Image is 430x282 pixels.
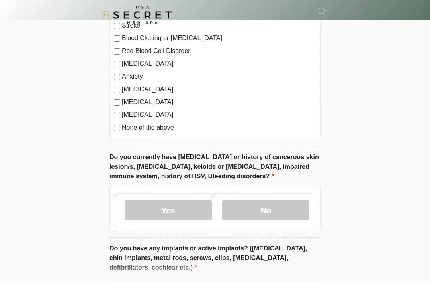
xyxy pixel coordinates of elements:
label: [MEDICAL_DATA] [122,59,316,69]
input: [MEDICAL_DATA] [114,100,120,106]
input: Red Blood Cell Disorder [114,49,120,55]
label: Blood Clotting or [MEDICAL_DATA] [122,34,316,43]
label: Anxiety [122,72,316,82]
label: Do you currently have [MEDICAL_DATA] or history of cancerous skin lesion/s, [MEDICAL_DATA], keloi... [109,153,321,181]
input: None of the above [114,125,120,132]
label: [MEDICAL_DATA] [122,85,316,95]
label: Red Blood Cell Disorder [122,47,316,56]
label: None of the above [122,123,316,133]
label: Yes [125,201,212,221]
img: It's A Secret Med Spa Logo [102,6,172,24]
input: Anxiety [114,74,120,81]
input: [MEDICAL_DATA] [114,112,120,119]
label: [MEDICAL_DATA] [122,98,316,107]
input: [MEDICAL_DATA] [114,61,120,68]
label: Do you have any implants or active implants? ([MEDICAL_DATA], chin implants, metal rods, screws, ... [109,244,321,273]
input: Blood Clotting or [MEDICAL_DATA] [114,36,120,42]
input: [MEDICAL_DATA] [114,87,120,93]
label: [MEDICAL_DATA] [122,110,316,120]
label: No [222,201,309,221]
